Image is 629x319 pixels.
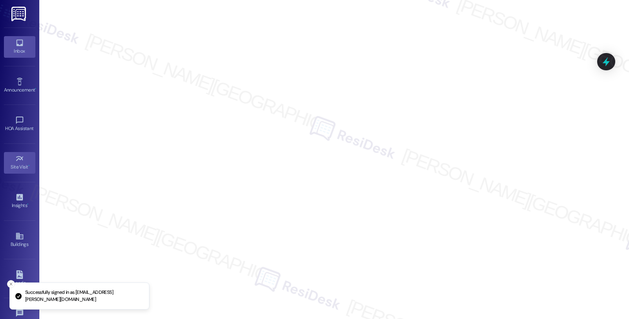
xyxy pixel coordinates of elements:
a: Insights • [4,191,35,212]
a: Inbox [4,36,35,57]
span: • [28,163,29,169]
span: • [27,202,28,207]
a: Site Visit • [4,152,35,173]
img: ResiDesk Logo [11,7,28,21]
a: HOA Assistant [4,114,35,135]
a: Buildings [4,229,35,251]
span: • [35,86,36,92]
p: Successfully signed in as [EMAIL_ADDRESS][PERSON_NAME][DOMAIN_NAME] [25,289,143,303]
button: Close toast [7,280,15,288]
a: Leads [4,268,35,289]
